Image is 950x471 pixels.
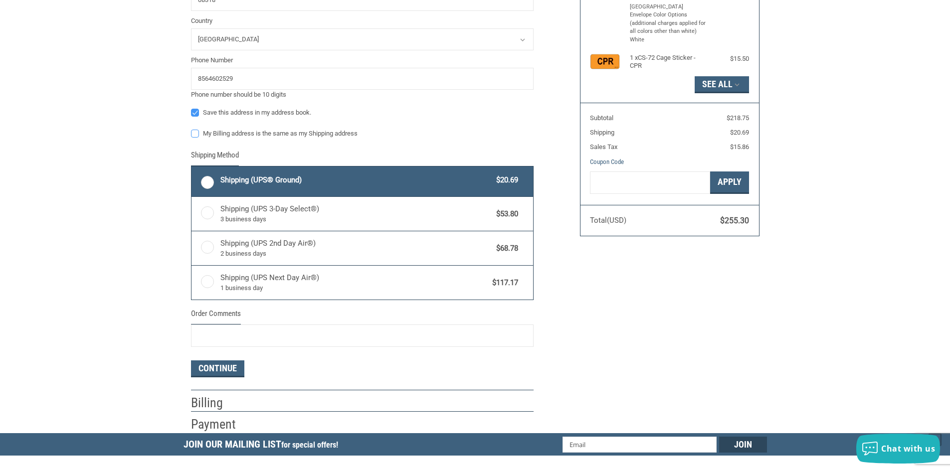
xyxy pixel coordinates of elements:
label: Country [191,16,534,26]
label: Save this address in my address book. [191,109,534,117]
span: Shipping (UPS® Ground) [220,174,492,186]
span: $117.17 [488,277,519,289]
span: 1 business day [220,283,488,293]
span: $15.86 [730,143,749,151]
span: Shipping (UPS 3-Day Select®) [220,203,492,224]
button: Apply [710,171,749,194]
span: 2 business days [220,249,492,259]
div: Phone number should be 10 digits [191,90,534,100]
button: See All [695,76,749,93]
h4: 1 x CS-72 Cage Sticker - CPR [630,54,707,70]
span: Shipping [590,129,614,136]
button: Chat with us [856,434,940,464]
span: $53.80 [492,208,519,220]
h2: Billing [191,395,249,411]
span: $255.30 [720,216,749,225]
span: for special offers! [281,440,338,450]
span: Shipping (UPS Next Day Air®) [220,272,488,293]
div: $15.50 [709,54,749,64]
legend: Order Comments [191,308,241,324]
input: Gift Certificate or Coupon Code [590,171,710,194]
span: $218.75 [727,114,749,122]
li: Envelope Color Options (additional charges applied for all colors other than white) White [630,11,707,44]
span: Subtotal [590,114,613,122]
span: $20.69 [492,174,519,186]
span: 3 business days [220,214,492,224]
span: Shipping (UPS 2nd Day Air®) [220,238,492,259]
legend: Shipping Method [191,150,239,166]
span: $68.78 [492,243,519,254]
label: Phone Number [191,55,534,65]
a: Coupon Code [590,158,624,165]
span: Chat with us [881,443,935,454]
button: Continue [191,360,244,377]
span: Total (USD) [590,216,626,225]
span: Sales Tax [590,143,617,151]
h2: Payment [191,416,249,433]
input: Join [719,437,767,453]
input: Email [563,437,717,453]
span: $20.69 [730,129,749,136]
label: My Billing address is the same as my Shipping address [191,130,534,138]
h5: Join Our Mailing List [184,433,343,459]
